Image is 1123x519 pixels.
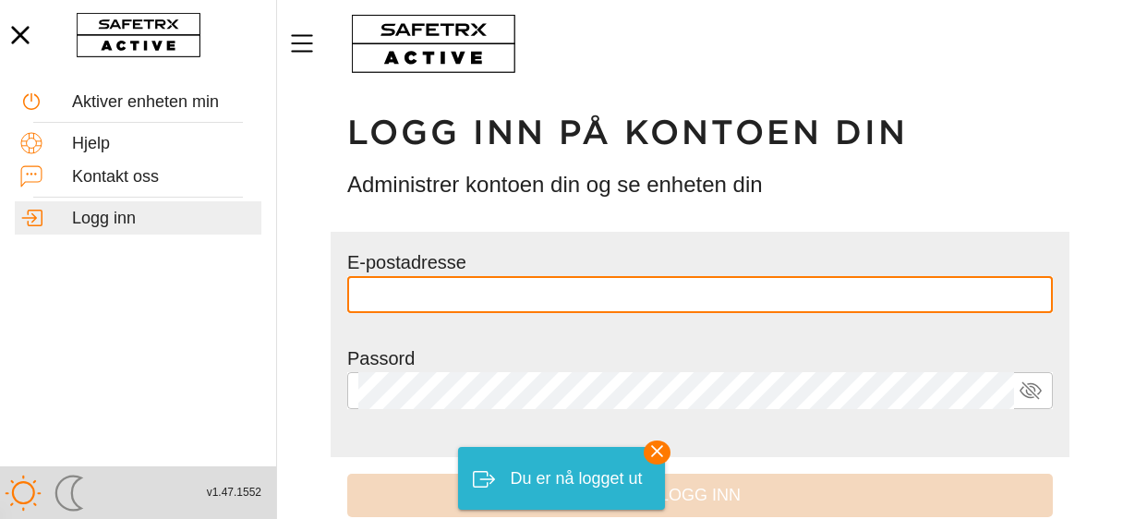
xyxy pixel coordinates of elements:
[347,112,908,152] font: Logg inn på kontoen din
[72,134,110,152] font: Hjelp
[51,475,88,512] img: ModeDark.svg
[347,252,466,272] font: E-postadresse
[510,469,642,488] font: Du er nå logget ut
[20,165,42,187] img: ContactUs.svg
[659,486,741,504] font: Logg inn
[20,132,42,154] img: Help.svg
[347,348,415,368] font: Passord
[5,475,42,512] img: ModeLight.svg
[286,24,332,63] button: Meny
[347,172,763,197] font: Administrer kontoen din og se enheten din
[347,474,1053,517] button: Logg inn
[207,486,261,499] font: v1.47.1552
[72,92,219,111] font: Aktiver enheten min
[72,167,159,186] font: Kontakt oss
[196,477,272,508] button: v1.47.1552
[72,209,136,227] font: Logg inn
